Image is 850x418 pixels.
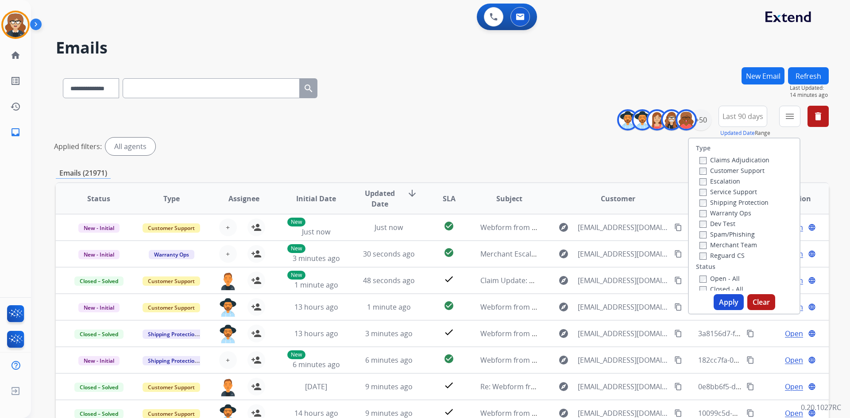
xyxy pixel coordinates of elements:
span: + [226,249,230,259]
label: Claims Adjudication [699,156,769,164]
mat-icon: check_circle [444,353,454,364]
input: Service Support [699,189,707,196]
button: Clear [747,294,775,310]
mat-icon: content_copy [746,356,754,364]
span: Customer Support [143,223,200,233]
span: Claim Update: Parts ordered for repair [480,276,610,285]
span: Webform from [EMAIL_ADDRESS][DOMAIN_NAME] on [DATE] [480,302,681,312]
span: Status [87,193,110,204]
mat-icon: explore [558,302,569,312]
mat-icon: content_copy [674,409,682,417]
mat-icon: explore [558,222,569,233]
mat-icon: arrow_downward [407,188,417,199]
span: Closed – Solved [74,330,124,339]
label: Service Support [699,188,757,196]
button: Updated Date [720,130,755,137]
span: 9 minutes ago [365,382,413,391]
input: Customer Support [699,168,707,175]
button: Refresh [788,67,829,84]
mat-icon: menu [784,111,795,122]
input: Closed - All [699,286,707,293]
mat-icon: check [444,406,454,417]
mat-icon: content_copy [674,250,682,258]
span: Range [720,129,770,137]
mat-icon: inbox [10,127,21,138]
span: Merchant Escalation Notification for Request 659671 [480,249,656,259]
label: Spam/Phishing [699,230,755,238]
img: avatar [3,12,28,37]
mat-icon: language [808,303,816,311]
span: SLA [443,193,456,204]
mat-icon: person_add [251,355,262,365]
label: Reguard CS [699,251,745,260]
mat-icon: check_circle [444,300,454,311]
mat-icon: content_copy [674,383,682,391]
span: Type [163,193,180,204]
span: Customer Support [143,303,200,312]
button: + [219,245,237,263]
span: [EMAIL_ADDRESS][DOMAIN_NAME] [578,328,669,339]
mat-icon: person_add [251,275,262,286]
mat-icon: language [808,356,816,364]
span: New - Initial [78,303,120,312]
mat-icon: content_copy [746,330,754,337]
mat-icon: person_add [251,222,262,233]
label: Shipping Protection [699,198,769,207]
mat-icon: explore [558,381,569,392]
mat-icon: language [808,276,816,284]
p: New [287,271,305,280]
mat-icon: language [808,223,816,231]
span: Webform from [EMAIL_ADDRESS][DOMAIN_NAME] on [DATE] [480,222,681,232]
p: New [287,218,305,226]
span: [EMAIL_ADDRESS][DOMAIN_NAME] [578,302,669,312]
span: Re: Webform from [EMAIL_ADDRESS][DOMAIN_NAME] on [DATE] [480,382,693,391]
h2: Emails [56,39,829,57]
img: agent-avatar [219,298,237,317]
mat-icon: language [808,330,816,337]
mat-icon: check [444,380,454,391]
span: New - Initial [78,250,120,259]
span: 3a8156d7-fe8f-45b2-9730-02a9956132d4 [698,329,832,338]
div: All agents [105,138,155,155]
mat-icon: content_copy [746,383,754,391]
span: 14 hours ago [294,408,338,418]
p: New [287,350,305,359]
label: Warranty Ops [699,209,751,217]
mat-icon: language [808,250,816,258]
mat-icon: person_add [251,328,262,339]
span: + [226,222,230,233]
img: agent-avatar [219,378,237,396]
input: Spam/Phishing [699,231,707,238]
mat-icon: person_add [251,381,262,392]
span: Subject [496,193,522,204]
span: Webform from [EMAIL_ADDRESS][DOMAIN_NAME] on [DATE] [480,408,681,418]
mat-icon: list_alt [10,76,21,86]
span: Closed – Solved [74,383,124,392]
input: Claims Adjudication [699,157,707,164]
span: Customer Support [143,383,200,392]
span: [DATE] [305,382,327,391]
p: New [287,244,305,253]
span: 3 minutes ago [365,329,413,338]
label: Escalation [699,177,740,185]
mat-icon: explore [558,355,569,365]
div: +50 [690,109,711,130]
mat-icon: explore [558,275,569,286]
p: Emails (21971) [56,168,111,179]
label: Customer Support [699,166,765,175]
mat-icon: search [303,83,314,94]
span: [EMAIL_ADDRESS][DOMAIN_NAME] [578,275,669,286]
input: Merchant Team [699,242,707,249]
mat-icon: check [444,274,454,284]
input: Escalation [699,178,707,185]
p: Applied filters: [54,141,102,152]
span: 13 hours ago [294,329,338,338]
input: Dev Test [699,221,707,228]
span: 182cc7fa-0243-4726-93c8-8963b69f3e95 [698,355,830,365]
mat-icon: language [808,409,816,417]
button: Apply [714,294,744,310]
mat-icon: check_circle [444,247,454,258]
span: 48 seconds ago [363,276,415,285]
button: + [219,219,237,236]
mat-icon: check_circle [444,221,454,231]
